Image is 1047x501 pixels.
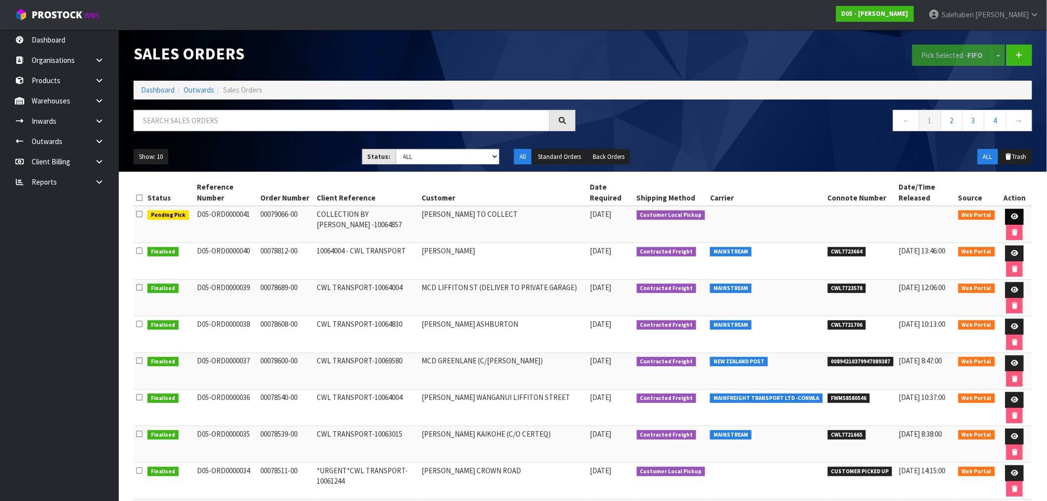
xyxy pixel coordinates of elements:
[708,179,825,206] th: Carrier
[828,320,866,330] span: CWL7721706
[590,356,611,365] span: [DATE]
[195,206,258,243] td: D05-ORD0000041
[419,390,587,426] td: [PERSON_NAME] WANGANUI LIFFITON STREET
[314,179,420,206] th: Client Reference
[956,179,998,206] th: Source
[590,246,611,255] span: [DATE]
[514,149,531,165] button: All
[637,247,697,257] span: Contracted Freight
[147,467,179,477] span: Finalised
[836,6,914,22] a: D05 - [PERSON_NAME]
[258,426,314,463] td: 00078539-00
[195,280,258,316] td: D05-ORD0000039
[958,394,995,403] span: Web Portal
[998,179,1032,206] th: Action
[368,152,391,161] strong: Status:
[710,394,823,403] span: MAINFREIGHT TRANSPORT LTD -CONWLA
[1006,110,1032,131] a: →
[147,430,179,440] span: Finalised
[958,210,995,220] span: Web Portal
[258,206,314,243] td: 00079066-00
[587,179,634,206] th: Date Required
[419,463,587,500] td: [PERSON_NAME] CROWN ROAD
[828,284,866,294] span: CWL7723578
[590,466,611,475] span: [DATE]
[419,206,587,243] td: [PERSON_NAME] TO COLLECT
[828,430,866,440] span: CWL7721665
[899,466,945,475] span: [DATE] 14:15:00
[637,430,697,440] span: Contracted Freight
[590,393,611,402] span: [DATE]
[590,319,611,329] span: [DATE]
[825,179,897,206] th: Connote Number
[147,210,189,220] span: Pending Pick
[637,467,706,477] span: Customer Local Pickup
[710,357,768,367] span: NEW ZEALAND POST
[84,11,99,20] small: WMS
[710,284,752,294] span: MAINSTREAM
[893,110,919,131] a: ←
[147,320,179,330] span: Finalised
[590,283,611,292] span: [DATE]
[637,284,697,294] span: Contracted Freight
[896,179,956,206] th: Date/Time Released
[978,149,998,165] button: ALL
[314,463,420,500] td: *URGENT*CWL TRANSPORT-10061244
[134,110,550,131] input: Search sales orders
[899,393,945,402] span: [DATE] 10:37:00
[941,110,963,131] a: 2
[958,430,995,440] span: Web Portal
[710,247,752,257] span: MAINSTREAM
[710,430,752,440] span: MAINSTREAM
[147,284,179,294] span: Finalised
[899,283,945,292] span: [DATE] 12:06:00
[968,50,983,60] strong: FIFO
[258,353,314,390] td: 00078600-00
[145,179,195,206] th: Status
[637,320,697,330] span: Contracted Freight
[314,353,420,390] td: CWL TRANSPORT-10069580
[195,243,258,280] td: D05-ORD0000040
[258,390,314,426] td: 00078540-00
[134,149,168,165] button: Show: 10
[15,8,27,21] img: cube-alt.png
[828,357,894,367] span: 00894210379947089387
[637,210,706,220] span: Customer Local Pickup
[195,179,258,206] th: Reference Number
[419,243,587,280] td: [PERSON_NAME]
[258,179,314,206] th: Order Number
[134,45,575,63] h1: Sales Orders
[942,10,974,19] span: Salehaben
[958,320,995,330] span: Web Portal
[587,149,630,165] button: Back Orders
[590,429,611,439] span: [DATE]
[999,149,1032,165] button: Trash
[912,45,993,66] button: Pick Selected -FIFO
[314,316,420,353] td: CWL TRANSPORT-10064830
[147,394,179,403] span: Finalised
[710,320,752,330] span: MAINSTREAM
[419,179,587,206] th: Customer
[899,429,942,439] span: [DATE] 8:38:00
[195,353,258,390] td: D05-ORD0000037
[258,316,314,353] td: 00078608-00
[32,8,82,21] span: ProStock
[842,9,908,18] strong: D05 - [PERSON_NAME]
[195,316,258,353] td: D05-ORD0000038
[195,426,258,463] td: D05-ORD0000035
[195,463,258,500] td: D05-ORD0000034
[637,357,697,367] span: Contracted Freight
[258,463,314,500] td: 00078511-00
[314,243,420,280] td: 10064004 - CWL TRANSPORT
[962,110,985,131] a: 3
[634,179,708,206] th: Shipping Method
[147,247,179,257] span: Finalised
[314,206,420,243] td: COLLECTION BY [PERSON_NAME] -10064857
[258,280,314,316] td: 00078689-00
[899,356,942,365] span: [DATE] 8:47:00
[958,467,995,477] span: Web Portal
[147,357,179,367] span: Finalised
[258,243,314,280] td: 00078812-00
[958,284,995,294] span: Web Portal
[828,394,870,403] span: FWM58580546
